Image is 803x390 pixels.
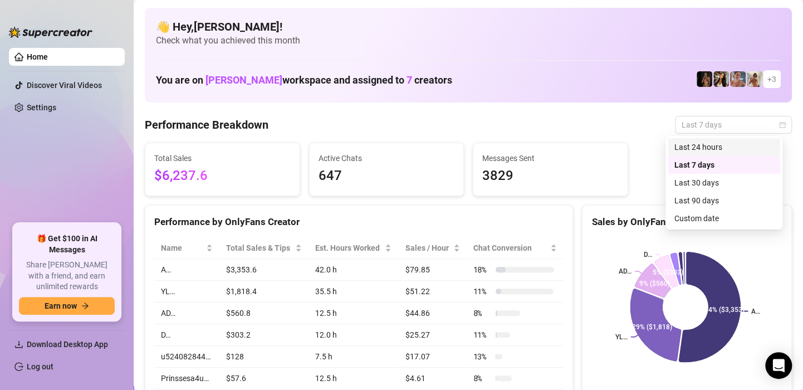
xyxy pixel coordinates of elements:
[473,264,491,276] span: 18 %
[398,346,466,368] td: $17.07
[473,242,549,254] span: Chat Conversion
[145,117,268,133] h4: Performance Breakdown
[398,281,466,303] td: $51.22
[219,281,309,303] td: $1,818.4
[161,242,204,254] span: Name
[9,27,92,38] img: logo-BBDzfeDw.svg
[482,165,619,187] span: 3829
[674,194,773,207] div: Last 90 days
[398,368,466,389] td: $4.61
[713,71,729,87] img: AD
[27,340,108,349] span: Download Desktop App
[27,103,56,112] a: Settings
[154,346,219,368] td: u524082844…
[27,362,53,371] a: Log out
[398,259,466,281] td: $79.85
[398,237,466,259] th: Sales / Hour
[674,141,773,153] div: Last 24 hours
[19,233,115,255] span: 🎁 Get $100 in AI Messages
[219,237,309,259] th: Total Sales & Tips
[779,121,786,128] span: calendar
[154,237,219,259] th: Name
[405,242,451,254] span: Sales / Hour
[615,333,628,341] text: YL…
[154,214,564,230] div: Performance by OnlyFans Creator
[156,74,452,86] h1: You are on workspace and assigned to creators
[668,209,780,227] div: Custom date
[668,192,780,209] div: Last 90 days
[156,35,781,47] span: Check what you achieved this month
[154,368,219,389] td: Prinssesa4u…
[697,71,712,87] img: D
[154,303,219,324] td: AD…
[154,165,291,187] span: $6,237.6
[674,212,773,225] div: Custom date
[765,352,792,379] div: Open Intercom Messenger
[767,73,776,85] span: + 3
[309,346,398,368] td: 7.5 h
[156,19,781,35] h4: 👋 Hey, [PERSON_NAME] !
[226,242,293,254] span: Total Sales & Tips
[19,260,115,292] span: Share [PERSON_NAME] with a friend, and earn unlimited rewards
[619,267,631,275] text: AD…
[219,346,309,368] td: $128
[751,308,760,315] text: A…
[319,165,455,187] span: 647
[315,242,383,254] div: Est. Hours Worked
[154,324,219,346] td: D…
[674,177,773,189] div: Last 30 days
[482,152,619,164] span: Messages Sent
[45,301,77,310] span: Earn now
[27,52,48,61] a: Home
[473,372,491,384] span: 8 %
[14,340,23,349] span: download
[309,368,398,389] td: 12.5 h
[219,324,309,346] td: $303.2
[473,307,491,319] span: 8 %
[319,152,455,164] span: Active Chats
[730,71,746,87] img: YL
[668,174,780,192] div: Last 30 days
[27,81,102,90] a: Discover Viral Videos
[473,329,491,341] span: 11 %
[309,324,398,346] td: 12.0 h
[81,302,89,310] span: arrow-right
[674,159,773,171] div: Last 7 days
[398,324,466,346] td: $25.27
[398,303,466,324] td: $44.86
[154,259,219,281] td: A…
[309,303,398,324] td: 12.5 h
[219,303,309,324] td: $560.8
[154,152,291,164] span: Total Sales
[309,281,398,303] td: 35.5 h
[154,281,219,303] td: YL…
[473,350,491,363] span: 13 %
[668,156,780,174] div: Last 7 days
[591,214,782,230] div: Sales by OnlyFans Creator
[205,74,282,86] span: [PERSON_NAME]
[309,259,398,281] td: 42.0 h
[19,297,115,315] button: Earn nowarrow-right
[682,116,785,133] span: Last 7 days
[219,368,309,389] td: $57.6
[467,237,564,259] th: Chat Conversion
[668,138,780,156] div: Last 24 hours
[747,71,762,87] img: Green
[219,259,309,281] td: $3,353.6
[644,251,652,259] text: D…
[407,74,412,86] span: 7
[473,285,491,298] span: 11 %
